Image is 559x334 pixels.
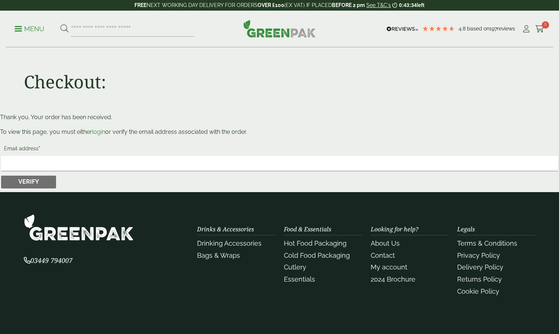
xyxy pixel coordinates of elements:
[417,2,425,8] span: left
[258,2,284,8] strong: OVER £100
[457,239,517,247] a: Terms & Conditions
[15,25,44,32] a: Menu
[1,176,56,189] button: Verify
[371,263,407,271] a: My account
[371,252,395,259] a: Contact
[535,25,544,33] i: Cart
[489,26,497,32] span: 197
[1,143,558,156] label: Email address
[24,257,73,264] a: 03449 794007
[371,239,400,247] a: About Us
[457,263,503,271] a: Delivery Policy
[522,25,531,33] i: My Account
[284,263,306,271] a: Cutlery
[92,128,105,135] a: login
[284,252,350,259] a: Cold Food Packaging
[467,26,489,32] span: Based on
[399,2,417,8] span: 0:43:34
[134,2,147,8] strong: FREE
[284,275,315,283] a: Essentials
[24,256,73,265] span: 03449 794007
[24,214,134,241] img: GreenPak Supplies
[497,26,515,32] span: reviews
[24,71,106,92] h1: Checkout:
[459,26,467,32] span: 4.8
[386,26,418,32] img: REVIEWS.io
[371,275,415,283] a: 2024 Brochure
[197,252,240,259] a: Bags & Wraps
[284,239,347,247] a: Hot Food Packaging
[15,25,44,33] p: Menu
[332,2,365,8] strong: BEFORE 2 pm
[197,239,262,247] a: Drinking Accessories
[422,25,455,32] div: 4.79 Stars
[243,20,316,37] img: GreenPak Supplies
[457,252,500,259] a: Privacy Policy
[366,2,391,8] a: See T&C's
[535,23,544,34] a: 0
[457,275,502,283] a: Returns Policy
[542,21,549,29] span: 0
[457,287,499,295] a: Cookie Policy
